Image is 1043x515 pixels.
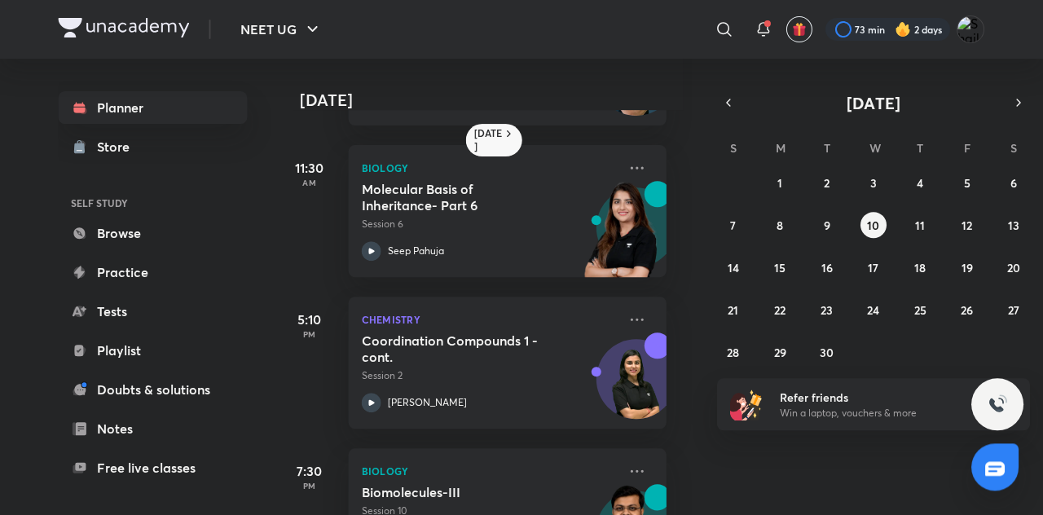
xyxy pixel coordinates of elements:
[59,295,248,328] a: Tests
[388,244,444,258] p: Seep Pahuja
[954,297,980,323] button: September 26, 2025
[1010,175,1017,191] abbr: September 6, 2025
[988,394,1007,414] img: ttu
[821,302,833,318] abbr: September 23, 2025
[792,22,807,37] img: avatar
[1001,212,1027,238] button: September 13, 2025
[776,140,786,156] abbr: Monday
[917,140,923,156] abbr: Thursday
[59,91,248,124] a: Planner
[786,16,812,42] button: avatar
[59,130,248,163] a: Store
[824,140,830,156] abbr: Tuesday
[730,140,737,156] abbr: Sunday
[720,212,746,238] button: September 7, 2025
[869,140,881,156] abbr: Wednesday
[728,302,738,318] abbr: September 21, 2025
[59,189,248,217] h6: SELF STUDY
[59,451,248,484] a: Free live classes
[777,175,782,191] abbr: September 1, 2025
[98,137,140,156] div: Store
[388,395,467,410] p: [PERSON_NAME]
[277,461,342,481] h5: 7:30
[362,461,618,481] p: Biology
[814,339,840,365] button: September 30, 2025
[300,90,683,110] h4: [DATE]
[917,175,923,191] abbr: September 4, 2025
[814,212,840,238] button: September 9, 2025
[474,127,503,153] h6: [DATE]
[962,260,973,275] abbr: September 19, 2025
[277,158,342,178] h5: 11:30
[277,329,342,339] p: PM
[1007,260,1020,275] abbr: September 20, 2025
[957,15,984,43] img: Shaikh abdul
[907,297,933,323] button: September 25, 2025
[814,254,840,280] button: September 16, 2025
[730,218,736,233] abbr: September 7, 2025
[577,181,667,293] img: unacademy
[231,13,332,46] button: NEET UG
[277,481,342,491] p: PM
[1008,302,1019,318] abbr: September 27, 2025
[907,212,933,238] button: September 11, 2025
[860,212,887,238] button: September 10, 2025
[824,175,830,191] abbr: September 2, 2025
[1008,218,1019,233] abbr: September 13, 2025
[867,302,879,318] abbr: September 24, 2025
[907,169,933,196] button: September 4, 2025
[867,218,879,233] abbr: September 10, 2025
[59,412,248,445] a: Notes
[774,345,786,360] abbr: September 29, 2025
[362,368,618,383] p: Session 2
[954,254,980,280] button: September 19, 2025
[59,18,190,42] a: Company Logo
[820,345,834,360] abbr: September 30, 2025
[59,217,248,249] a: Browse
[868,260,878,275] abbr: September 17, 2025
[814,169,840,196] button: September 2, 2025
[914,302,926,318] abbr: September 25, 2025
[824,218,830,233] abbr: September 9, 2025
[915,218,925,233] abbr: September 11, 2025
[362,310,618,329] p: Chemistry
[964,140,970,156] abbr: Friday
[767,169,793,196] button: September 1, 2025
[362,484,565,500] h5: Biomolecules-III
[907,254,933,280] button: September 18, 2025
[362,181,565,213] h5: Molecular Basis of Inheritance- Part 6
[962,218,972,233] abbr: September 12, 2025
[860,169,887,196] button: September 3, 2025
[597,348,676,426] img: Avatar
[1001,297,1027,323] button: September 27, 2025
[730,388,763,420] img: referral
[362,158,618,178] p: Biology
[821,260,833,275] abbr: September 16, 2025
[727,345,739,360] abbr: September 28, 2025
[767,212,793,238] button: September 8, 2025
[1001,254,1027,280] button: September 20, 2025
[780,406,980,420] p: Win a laptop, vouchers & more
[720,297,746,323] button: September 21, 2025
[59,18,190,37] img: Company Logo
[277,178,342,187] p: AM
[780,389,980,406] h6: Refer friends
[774,260,786,275] abbr: September 15, 2025
[767,339,793,365] button: September 29, 2025
[767,297,793,323] button: September 22, 2025
[814,297,840,323] button: September 23, 2025
[1001,169,1027,196] button: September 6, 2025
[860,254,887,280] button: September 17, 2025
[964,175,970,191] abbr: September 5, 2025
[847,92,900,114] span: [DATE]
[870,175,877,191] abbr: September 3, 2025
[914,260,926,275] abbr: September 18, 2025
[277,310,342,329] h5: 5:10
[954,212,980,238] button: September 12, 2025
[362,332,565,365] h5: Coordination Compounds 1 - cont.
[59,334,248,367] a: Playlist
[59,256,248,288] a: Practice
[767,254,793,280] button: September 15, 2025
[1010,140,1017,156] abbr: Saturday
[961,302,973,318] abbr: September 26, 2025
